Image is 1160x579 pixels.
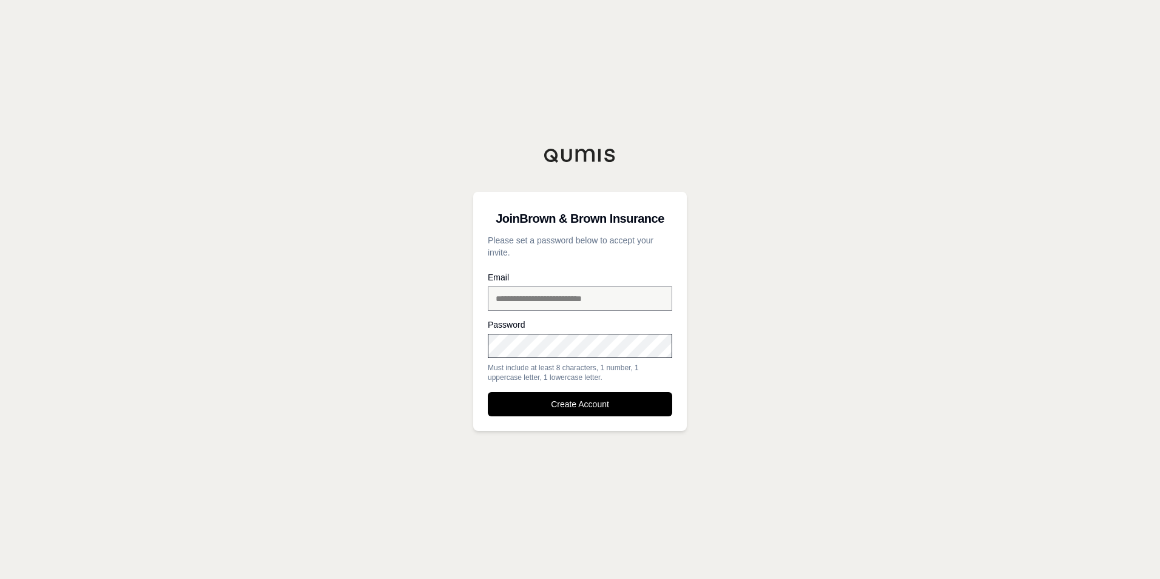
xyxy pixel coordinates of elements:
h3: Join Brown & Brown Insurance [488,206,672,231]
button: Create Account [488,392,672,416]
label: Password [488,320,672,329]
img: Qumis [544,148,616,163]
p: Please set a password below to accept your invite. [488,234,672,259]
label: Email [488,273,672,282]
div: Must include at least 8 characters, 1 number, 1 uppercase letter, 1 lowercase letter. [488,363,672,382]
